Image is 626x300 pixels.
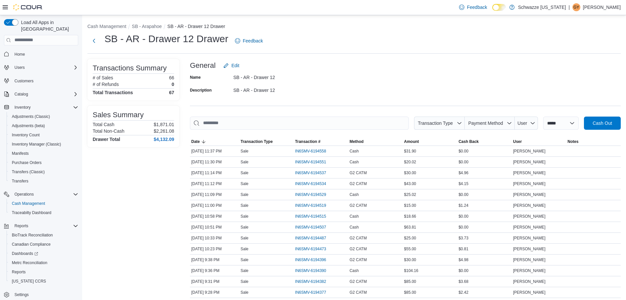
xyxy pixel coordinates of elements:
div: [DATE] 10:33 PM [190,234,239,242]
span: [PERSON_NAME] [513,181,545,186]
span: IN6SMV-6194534 [295,181,326,186]
span: G2 CATM [350,170,367,176]
span: Adjustments (Classic) [12,114,50,119]
span: $18.66 [404,214,416,219]
button: Reports [1,221,81,231]
span: Manifests [9,150,78,157]
span: $30.00 [404,257,416,262]
p: Sale [241,159,248,165]
span: Operations [12,190,78,198]
div: $0.00 [457,158,512,166]
div: $2.42 [457,288,512,296]
a: Home [12,50,28,58]
button: Cash Out [584,117,621,130]
span: $104.16 [404,268,418,273]
span: Traceabilty Dashboard [12,210,51,215]
span: Date [191,139,200,144]
a: Settings [12,291,31,299]
span: $25.02 [404,192,416,197]
h3: General [190,62,216,69]
span: IN6SMV-6194473 [295,246,326,252]
span: IN6SMV-6194515 [295,214,326,219]
button: IN6SMV-6194537 [295,169,333,177]
span: [PERSON_NAME] [513,290,545,295]
button: SB - Arapahoe [132,24,162,29]
span: $30.00 [404,170,416,176]
button: Adjustments (Classic) [7,112,81,121]
span: Washington CCRS [9,277,78,285]
span: [PERSON_NAME] [513,279,545,284]
span: Metrc Reconciliation [12,260,47,265]
span: Transfers [12,178,28,184]
button: Catalog [1,90,81,99]
span: $63.81 [404,225,416,230]
label: Description [190,88,212,93]
span: [PERSON_NAME] [513,170,545,176]
button: Transfers [7,177,81,186]
button: Amount [403,138,457,146]
button: Metrc Reconciliation [7,258,81,267]
span: Transaction Type [418,121,453,126]
div: $4.15 [457,180,512,188]
button: Settings [1,290,81,299]
span: Purchase Orders [12,160,42,165]
a: Customers [12,77,36,85]
p: Sale [241,192,248,197]
button: Notes [566,138,621,146]
button: IN6SMV-6194390 [295,267,333,275]
h6: # of Refunds [93,82,119,87]
span: Cash [350,192,359,197]
span: Canadian Compliance [9,240,78,248]
span: IN6SMV-6194519 [295,203,326,208]
span: Transaction # [295,139,320,144]
button: Cash Back [457,138,512,146]
div: [DATE] 9:31 PM [190,278,239,286]
a: Adjustments (Classic) [9,113,53,121]
h4: 67 [169,90,174,95]
span: GY [573,3,579,11]
span: $85.00 [404,279,416,284]
span: Settings [14,292,29,297]
button: User [512,138,566,146]
span: Canadian Compliance [12,242,51,247]
span: G2 CATM [350,235,367,241]
div: $0.00 [457,212,512,220]
span: Cash [350,149,359,154]
button: Cash Management [87,24,126,29]
button: Reports [7,267,81,277]
button: User [515,117,538,130]
span: [PERSON_NAME] [513,246,545,252]
h4: Drawer Total [93,137,120,142]
p: Sale [241,203,248,208]
p: | [568,3,570,11]
a: Canadian Compliance [9,240,53,248]
div: $0.00 [457,147,512,155]
div: [DATE] 11:14 PM [190,169,239,177]
span: [PERSON_NAME] [513,214,545,219]
span: BioTrack Reconciliation [12,232,53,238]
div: [DATE] 11:12 PM [190,180,239,188]
a: Transfers [9,177,31,185]
span: IN6SMV-6194487 [295,235,326,241]
button: Operations [12,190,36,198]
span: IN6SMV-6194396 [295,257,326,262]
button: Home [1,49,81,59]
span: Settings [12,290,78,299]
span: Inventory Count [12,132,40,138]
span: Cash Management [9,200,78,207]
span: Payment Method [468,121,503,126]
button: Customers [1,76,81,86]
div: Garrett Yamashiro [572,3,580,11]
button: Manifests [7,149,81,158]
span: IN6SMV-6194507 [295,225,326,230]
a: Reports [9,268,28,276]
a: Inventory Count [9,131,42,139]
button: Transaction Type [239,138,294,146]
span: Metrc Reconciliation [9,259,78,267]
button: Inventory [1,103,81,112]
button: Date [190,138,239,146]
span: G2 CATM [350,181,367,186]
p: [PERSON_NAME] [583,3,621,11]
button: [US_STATE] CCRS [7,277,81,286]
